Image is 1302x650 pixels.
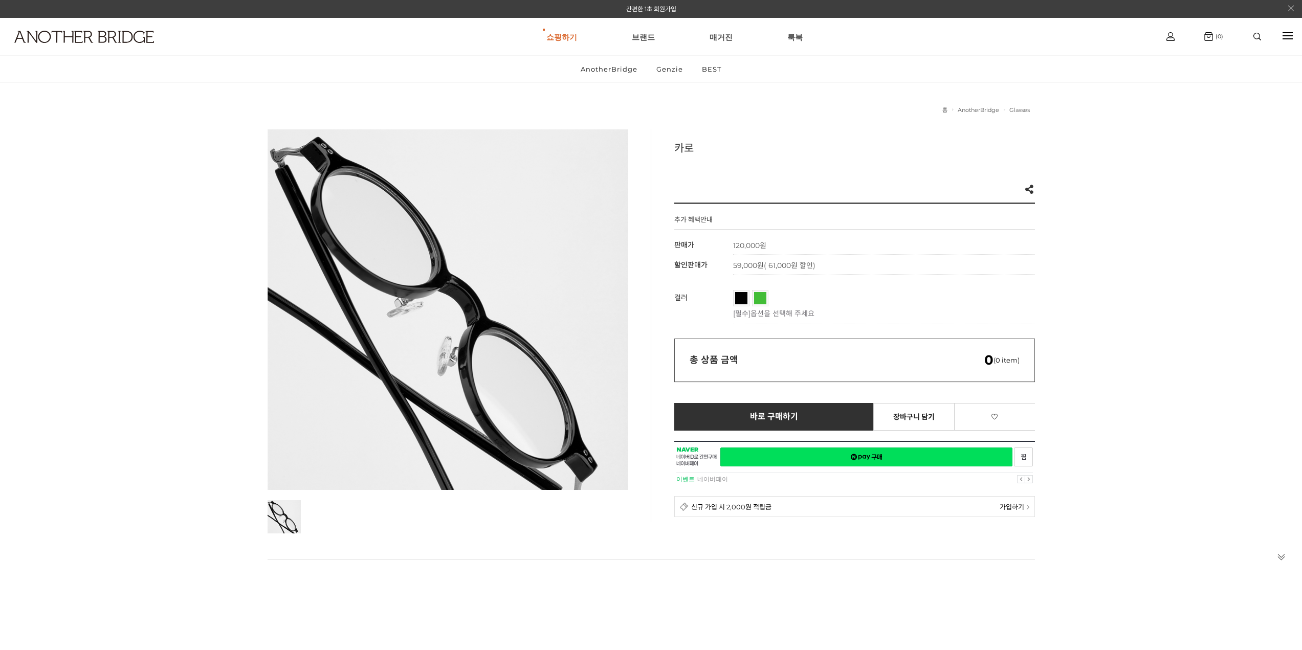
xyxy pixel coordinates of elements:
h3: 카로 [674,140,1035,155]
th: 컬러 [674,285,733,324]
a: logo [5,31,201,68]
a: 쇼핑하기 [546,18,577,55]
a: AnotherBridge [958,106,999,114]
a: 매거진 [710,18,733,55]
span: (0 item) [984,356,1020,364]
a: BEST [693,56,730,82]
a: 간편한 1초 회원가입 [626,5,676,13]
img: 14180b141078b9fad9ef9b9712cf5b44.jpg [268,500,301,533]
span: 신규 가입 시 2,000원 적립금 [691,502,771,511]
img: npay_sp_more.png [1026,505,1029,510]
span: 블랙 [735,292,767,298]
img: logo [14,31,154,43]
strong: 총 상품 금액 [690,354,738,366]
p: [필수] [733,308,1030,318]
img: search [1253,33,1261,40]
a: (0) [1204,32,1223,41]
span: 가입하기 [1000,502,1024,511]
img: 14180b141078b9fad9ef9b9712cf5b44.jpg [268,129,628,490]
a: 홈 [942,106,947,114]
img: detail_membership.png [680,502,689,511]
a: 룩북 [787,18,803,55]
span: 할인판매가 [674,260,708,270]
span: 투명그린 [754,292,797,298]
img: cart [1204,32,1213,41]
span: 옵션을 선택해 주세요 [751,309,814,318]
span: 판매가 [674,240,694,250]
strong: 이벤트 [676,476,695,483]
a: 블랙 [735,292,747,304]
a: Glasses [1009,106,1030,114]
a: 새창 [720,447,1012,466]
li: 투명그린 [752,290,768,306]
a: 네이버페이 [697,476,728,483]
span: 59,000원 [733,261,815,270]
img: cart [1166,32,1175,41]
h4: 추가 혜택안내 [674,214,713,229]
a: 신규 가입 시 2,000원 적립금 가입하기 [674,496,1035,517]
a: 새창 [1014,447,1033,466]
a: AnotherBridge [572,56,646,82]
a: 바로 구매하기 [674,403,874,431]
a: 브랜드 [632,18,655,55]
span: ( 61,000원 할인) [764,261,815,270]
em: 0 [984,352,994,368]
strong: 120,000원 [733,241,766,250]
span: 바로 구매하기 [750,412,799,421]
li: 블랙 [733,290,749,306]
a: 투명그린 [754,292,766,304]
a: Genzie [648,56,692,82]
a: 장바구니 담기 [873,403,955,431]
span: (0) [1213,33,1223,40]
